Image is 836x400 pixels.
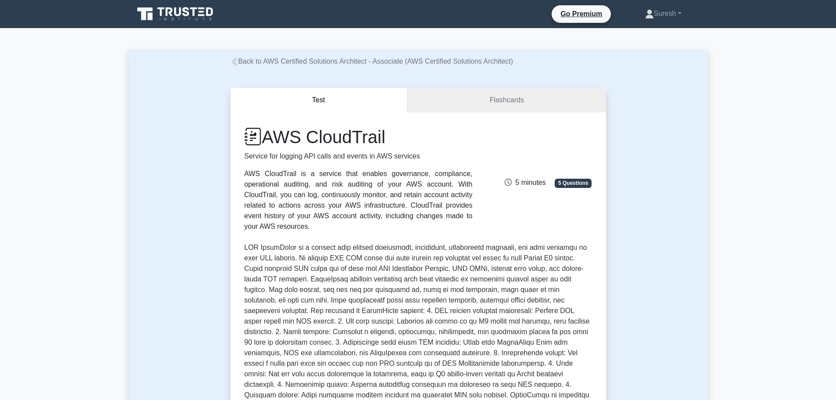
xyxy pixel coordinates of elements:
[244,151,473,162] p: Service for logging API calls and events in AWS services
[407,88,606,113] a: Flashcards
[230,88,408,113] button: Test
[244,126,473,148] h1: AWS CloudTrail
[230,58,513,65] a: Back to AWS Certified Solutions Architect - Associate (AWS Certified Solutions Architect)
[624,5,703,22] a: Suresh
[555,8,607,19] a: Go Premium
[555,179,592,187] span: 5 Questions
[505,179,545,186] span: 5 minutes
[244,169,473,232] div: AWS CloudTrail is a service that enables governance, compliance, operational auditing, and risk a...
